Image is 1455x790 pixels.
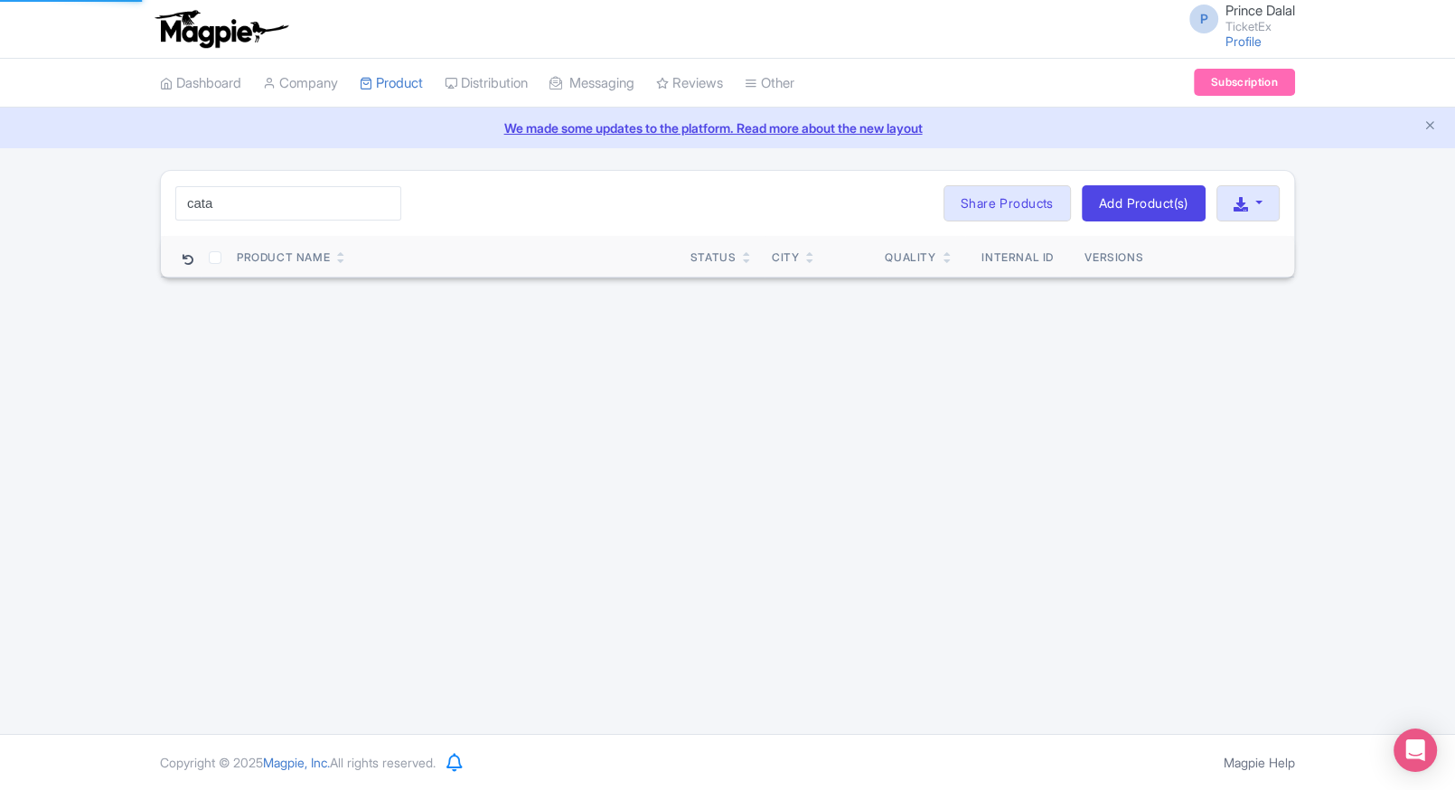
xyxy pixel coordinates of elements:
small: TicketEx [1225,21,1295,33]
a: Product [360,59,423,108]
span: Prince Dalal [1225,2,1295,19]
a: Company [263,59,338,108]
a: Subscription [1194,69,1295,96]
div: Open Intercom Messenger [1394,729,1437,772]
div: Quality [885,249,935,266]
div: City [772,249,799,266]
a: Magpie Help [1224,755,1295,770]
a: Share Products [943,185,1071,221]
a: Add Product(s) [1082,185,1206,221]
div: Product Name [237,249,330,266]
th: Versions [1070,236,1159,277]
a: Reviews [656,59,723,108]
a: P Prince Dalal TicketEx [1178,4,1295,33]
a: Distribution [445,59,528,108]
div: Copyright © 2025 All rights reserved. [149,753,446,772]
th: Internal ID [965,236,1070,277]
button: Close announcement [1423,117,1437,137]
a: Messaging [549,59,634,108]
a: Dashboard [160,59,241,108]
span: P [1189,5,1218,33]
img: logo-ab69f6fb50320c5b225c76a69d11143b.png [151,9,291,49]
a: Other [745,59,794,108]
input: Search product name, city, or interal id [175,186,401,221]
a: We made some updates to the platform. Read more about the new layout [11,118,1444,137]
div: Status [690,249,737,266]
span: Magpie, Inc. [263,755,330,770]
a: Profile [1225,33,1262,49]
